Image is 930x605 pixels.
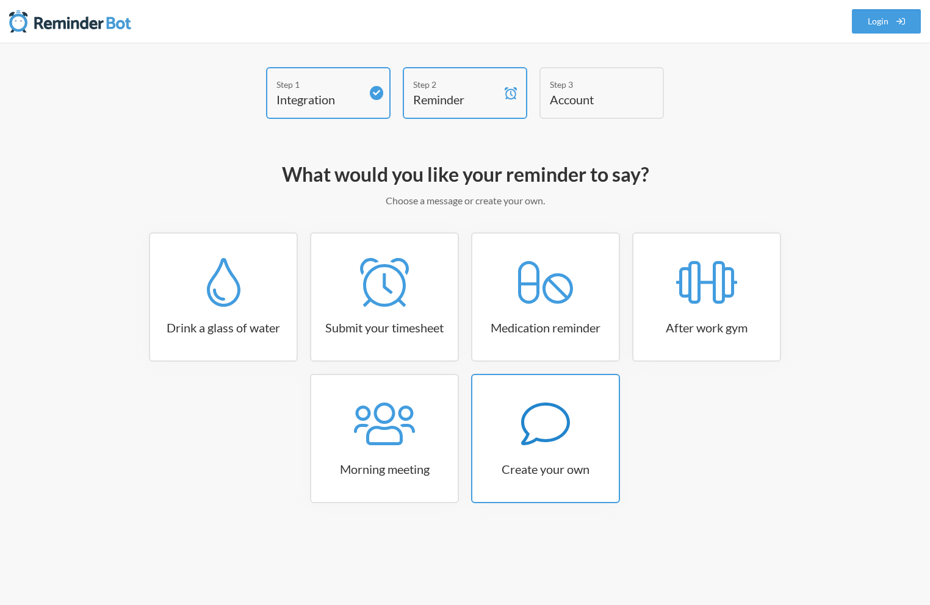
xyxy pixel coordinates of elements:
div: Step 1 [276,78,362,91]
h3: Medication reminder [472,319,619,336]
p: Choose a message or create your own. [111,193,819,208]
img: Reminder Bot [9,9,131,34]
h4: Reminder [413,91,499,108]
a: Login [852,9,921,34]
h2: What would you like your reminder to say? [111,162,819,187]
h3: After work gym [633,319,780,336]
h4: Integration [276,91,362,108]
div: Step 3 [550,78,635,91]
h3: Morning meeting [311,460,458,478]
h3: Submit your timesheet [311,319,458,336]
div: Step 2 [413,78,499,91]
h4: Account [550,91,635,108]
h3: Create your own [472,460,619,478]
h3: Drink a glass of water [150,319,297,336]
